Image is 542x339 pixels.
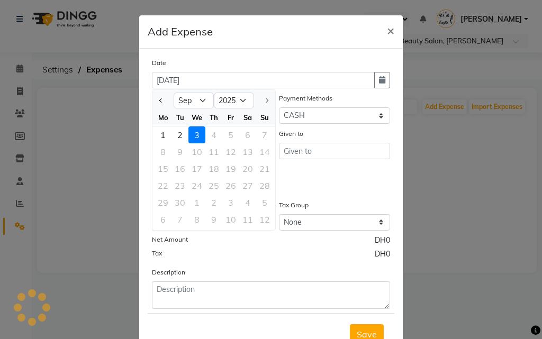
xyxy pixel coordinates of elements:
[375,235,390,249] span: DH0
[157,92,166,109] button: Previous month
[171,109,188,126] div: Tu
[188,126,205,143] div: 3
[171,126,188,143] div: Tuesday, September 2, 2025
[148,24,213,40] h5: Add Expense
[222,109,239,126] div: Fr
[152,235,188,244] label: Net Amount
[188,126,205,143] div: Wednesday, September 3, 2025
[214,93,254,108] select: Select year
[155,109,171,126] div: Mo
[279,129,303,139] label: Given to
[174,93,214,108] select: Select month
[155,126,171,143] div: Monday, September 1, 2025
[378,15,403,45] button: Close
[375,249,390,262] span: DH0
[256,109,273,126] div: Su
[279,143,390,159] input: Given to
[205,109,222,126] div: Th
[387,22,394,38] span: ×
[239,109,256,126] div: Sa
[171,126,188,143] div: 2
[188,109,205,126] div: We
[155,126,171,143] div: 1
[152,58,166,68] label: Date
[279,94,332,103] label: Payment Methods
[152,268,185,277] label: Description
[152,249,162,258] label: Tax
[279,200,309,210] label: Tax Group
